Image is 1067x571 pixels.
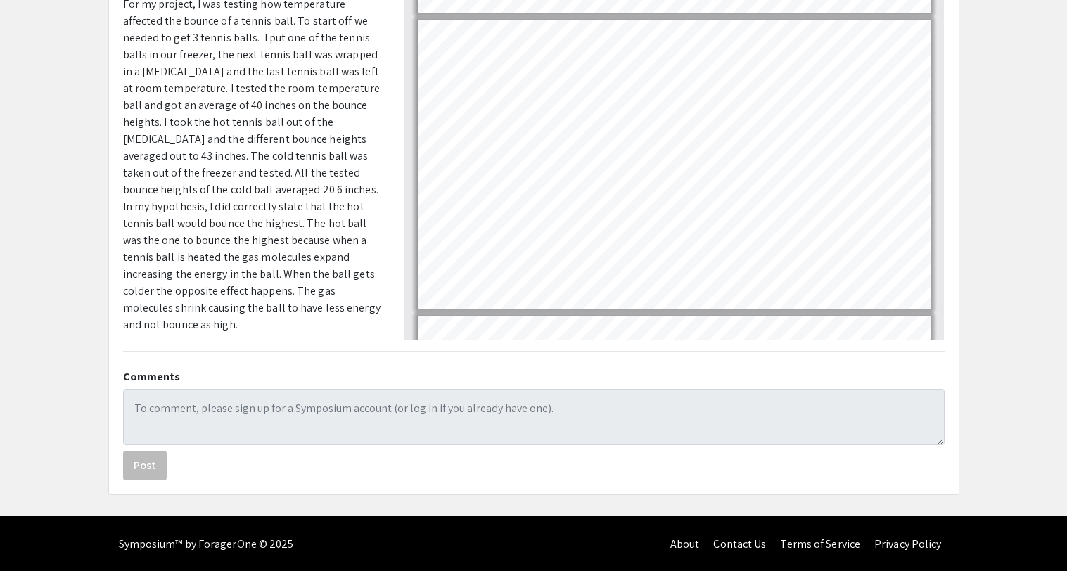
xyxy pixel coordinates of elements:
button: Post [123,451,167,480]
div: Page 5 [411,14,937,315]
a: About [670,537,700,551]
a: Privacy Policy [874,537,941,551]
h2: Comments [123,370,945,383]
a: Contact Us [713,537,766,551]
iframe: Chat [11,508,60,560]
a: Terms of Service [780,537,860,551]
